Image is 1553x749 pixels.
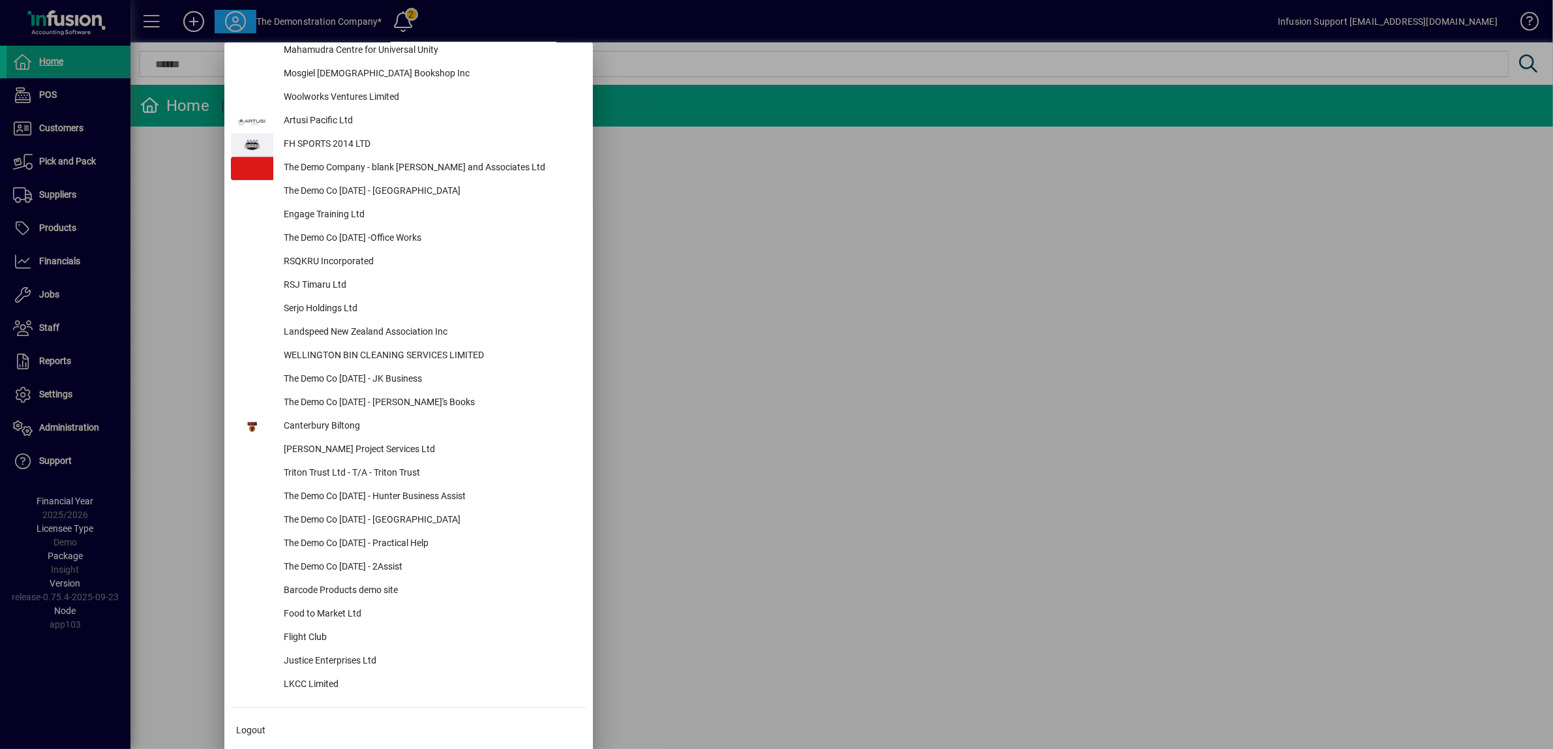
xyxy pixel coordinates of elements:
div: FH SPORTS 2014 LTD [273,133,586,157]
div: RSJ Timaru Ltd [273,274,586,298]
div: The Demo Co [DATE] - [GEOGRAPHIC_DATA] [273,180,586,204]
div: [PERSON_NAME] Project Services Ltd [273,438,586,462]
div: Landspeed New Zealand Association Inc [273,321,586,344]
button: Flight Club [231,626,586,650]
button: Serjo Holdings Ltd [231,298,586,321]
button: The Demo Co [DATE] - JK Business [231,368,586,391]
button: Landspeed New Zealand Association Inc [231,321,586,344]
div: Triton Trust Ltd - T/A - Triton Trust [273,462,586,485]
div: Barcode Products demo site [273,579,586,603]
div: Canterbury Biltong [273,415,586,438]
button: Food to Market Ltd [231,603,586,626]
div: Flight Club [273,626,586,650]
button: The Demo Co [DATE] - 2Assist [231,556,586,579]
div: Mosgiel [DEMOGRAPHIC_DATA] Bookshop Inc [273,63,586,86]
button: Mosgiel [DEMOGRAPHIC_DATA] Bookshop Inc [231,63,586,86]
button: Triton Trust Ltd - T/A - Triton Trust [231,462,586,485]
div: The Demo Co [DATE] - [GEOGRAPHIC_DATA] [273,509,586,532]
button: Artusi Pacific Ltd [231,110,586,133]
button: RSQKRU Incorporated [231,251,586,274]
button: Barcode Products demo site [231,579,586,603]
div: Food to Market Ltd [273,603,586,626]
div: The Demo Co [DATE] -Office Works [273,227,586,251]
div: The Demo Co [DATE] - [PERSON_NAME]'s Books [273,391,586,415]
div: Engage Training Ltd [273,204,586,227]
div: Artusi Pacific Ltd [273,110,586,133]
button: Engage Training Ltd [231,204,586,227]
div: Mahamudra Centre for Universal Unity [273,39,586,63]
button: Woolworks Ventures Limited [231,86,586,110]
button: WELLINGTON BIN CLEANING SERVICES LIMITED [231,344,586,368]
div: WELLINGTON BIN CLEANING SERVICES LIMITED [273,344,586,368]
div: LKCC Limited [273,673,586,697]
button: The Demo Co [DATE] - Hunter Business Assist [231,485,586,509]
button: RSJ Timaru Ltd [231,274,586,298]
button: Canterbury Biltong [231,415,586,438]
div: The Demo Co [DATE] - Practical Help [273,532,586,556]
div: The Demo Co [DATE] - JK Business [273,368,586,391]
button: The Demo Co [DATE] - Practical Help [231,532,586,556]
div: Woolworks Ventures Limited [273,86,586,110]
button: The Demo Co [DATE] - [PERSON_NAME]'s Books [231,391,586,415]
div: Serjo Holdings Ltd [273,298,586,321]
button: The Demo Co [DATE] -Office Works [231,227,586,251]
button: Logout [231,718,586,742]
button: [PERSON_NAME] Project Services Ltd [231,438,586,462]
div: Justice Enterprises Ltd [273,650,586,673]
div: The Demo Company - blank [PERSON_NAME] and Associates Ltd [273,157,586,180]
span: Logout [236,724,265,737]
button: The Demo Co [DATE] - [GEOGRAPHIC_DATA] [231,509,586,532]
button: The Demo Company - blank [PERSON_NAME] and Associates Ltd [231,157,586,180]
button: LKCC Limited [231,673,586,697]
div: The Demo Co [DATE] - 2Assist [273,556,586,579]
div: The Demo Co [DATE] - Hunter Business Assist [273,485,586,509]
button: The Demo Co [DATE] - [GEOGRAPHIC_DATA] [231,180,586,204]
button: Mahamudra Centre for Universal Unity [231,39,586,63]
button: FH SPORTS 2014 LTD [231,133,586,157]
button: Justice Enterprises Ltd [231,650,586,673]
div: RSQKRU Incorporated [273,251,586,274]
